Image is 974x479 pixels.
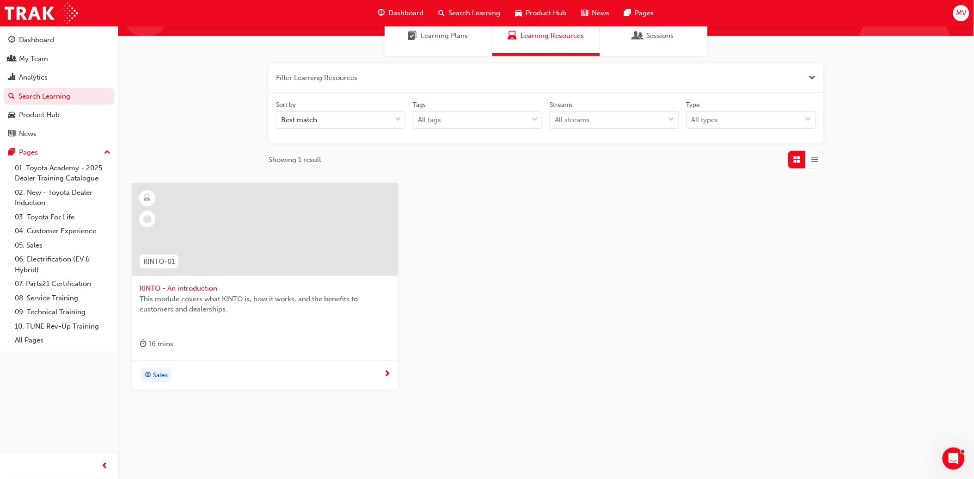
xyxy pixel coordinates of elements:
[515,7,522,19] span: car-icon
[555,115,590,125] div: All streams
[4,144,114,161] button: Pages
[11,277,114,291] a: 07. Parts21 Certification
[581,7,588,19] span: news-icon
[140,283,391,294] span: KINTO - An introduction
[4,69,114,86] a: Analytics
[102,460,109,472] span: prev-icon
[956,8,966,19] span: MV
[11,238,114,253] a: 05. Sales
[8,74,15,82] span: chart-icon
[140,294,391,315] span: This module covers what KINTO is, how it works, and the benefits to customers and dealerships.
[269,155,321,165] span: Showing 1 result
[8,111,15,119] span: car-icon
[438,7,445,19] span: search-icon
[11,305,114,319] a: 09. Technical Training
[418,115,441,125] div: All tags
[132,183,398,390] a: KINTO-01KINTO - An introductionThis module covers what KINTO is, how it works, and the benefits t...
[143,215,152,224] span: learningRecordVerb_NONE-icon
[953,5,969,21] button: MV
[686,100,700,110] div: Type
[8,149,15,157] span: pages-icon
[624,7,631,19] span: pages-icon
[388,8,423,19] span: Dashboard
[692,115,718,125] div: All types
[143,256,175,267] span: KINTO-01
[384,370,391,379] span: next-icon
[8,36,15,44] span: guage-icon
[508,4,574,23] a: car-iconProduct Hub
[521,31,584,41] span: Learning Resources
[634,31,643,41] span: Sessions
[413,100,426,110] div: Tags
[8,130,15,138] span: news-icon
[811,155,818,165] span: List
[11,291,114,305] a: 08. Service Training
[11,210,114,224] a: 03. Toyota For Life
[4,125,114,143] a: News
[19,35,54,45] div: Dashboard
[592,8,609,19] span: News
[8,55,15,63] span: people-icon
[508,31,517,41] span: Learning Resources
[600,16,708,56] a: SessionsSessions
[276,100,296,110] div: Sort by
[385,16,492,56] a: Learning PlansLearning Plans
[448,8,500,19] span: Search Learning
[532,114,538,126] span: down-icon
[4,31,114,49] a: Dashboard
[408,31,417,41] span: Learning Plans
[104,147,110,159] span: up-icon
[19,110,60,120] div: Product Hub
[19,54,48,64] div: My Team
[153,370,168,381] span: Sales
[140,338,173,350] div: 16 mins
[492,16,600,56] a: Learning ResourcesLearning Resources
[413,100,542,129] label: tagOptions
[11,319,114,334] a: 10. TUNE Rev-Up Training
[19,129,37,139] div: News
[4,50,114,68] a: My Team
[378,7,385,19] span: guage-icon
[794,155,801,165] span: Grid
[574,4,617,23] a: news-iconNews
[635,8,654,19] span: Pages
[526,8,566,19] span: Product Hub
[144,193,151,205] span: learningResourceType_ELEARNING-icon
[19,72,48,83] div: Analytics
[617,4,661,23] a: pages-iconPages
[140,338,147,350] span: duration-icon
[281,115,317,125] div: Best match
[805,114,812,126] span: down-icon
[4,88,114,105] a: Search Learning
[943,448,965,470] iframe: Intercom live chat
[11,161,114,186] a: 01. Toyota Academy - 2025 Dealer Training Catalogue
[5,3,78,24] img: Trak
[11,333,114,348] a: All Pages
[8,93,15,101] span: search-icon
[4,30,114,144] button: DashboardMy TeamAnalyticsSearch LearningProduct HubNews
[421,31,468,41] span: Learning Plans
[145,369,151,381] span: target-icon
[11,252,114,277] a: 06. Electrification (EV & Hybrid)
[668,114,675,126] span: down-icon
[809,73,816,83] button: Close the filter
[550,100,573,110] div: Streams
[11,224,114,238] a: 04. Customer Experience
[4,106,114,124] a: Product Hub
[647,31,674,41] span: Sessions
[11,186,114,210] a: 02. New - Toyota Dealer Induction
[431,4,508,23] a: search-iconSearch Learning
[370,4,431,23] a: guage-iconDashboard
[395,114,401,126] span: down-icon
[19,147,38,158] div: Pages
